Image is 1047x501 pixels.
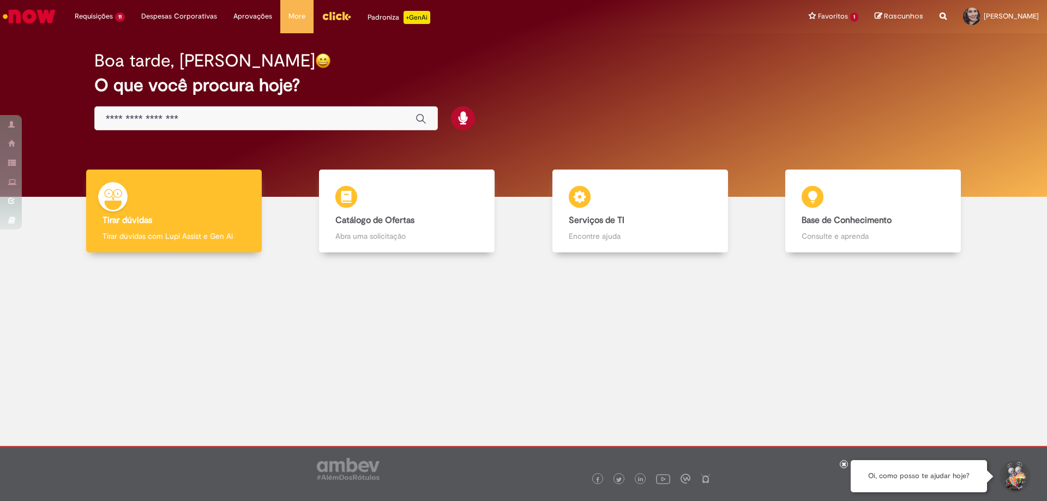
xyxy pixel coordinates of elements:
img: logo_footer_naosei.png [701,474,711,484]
img: logo_footer_workplace.png [681,474,690,484]
a: Catálogo de Ofertas Abra uma solicitação [291,170,524,253]
div: Padroniza [368,11,430,24]
b: Base de Conhecimento [802,215,892,226]
p: Encontre ajuda [569,231,712,242]
b: Serviços de TI [569,215,624,226]
span: Aprovações [233,11,272,22]
span: Requisições [75,11,113,22]
p: Tirar dúvidas com Lupi Assist e Gen Ai [103,231,245,242]
img: logo_footer_ambev_rotulo_gray.png [317,458,380,480]
span: 11 [115,13,125,22]
p: +GenAi [404,11,430,24]
button: Iniciar Conversa de Suporte [998,460,1031,493]
a: Tirar dúvidas Tirar dúvidas com Lupi Assist e Gen Ai [57,170,291,253]
b: Tirar dúvidas [103,215,152,226]
p: Consulte e aprenda [802,231,944,242]
img: click_logo_yellow_360x200.png [322,8,351,24]
span: 1 [850,13,858,22]
img: logo_footer_youtube.png [656,472,670,486]
img: happy-face.png [315,53,331,69]
img: logo_footer_linkedin.png [638,476,643,483]
span: Despesas Corporativas [141,11,217,22]
span: More [288,11,305,22]
b: Catálogo de Ofertas [335,215,414,226]
img: ServiceNow [1,5,57,27]
h2: O que você procura hoje? [94,76,953,95]
p: Abra uma solicitação [335,231,478,242]
img: logo_footer_facebook.png [595,477,600,482]
div: Oi, como posso te ajudar hoje? [851,460,987,492]
span: Rascunhos [884,11,923,21]
a: Rascunhos [875,11,923,22]
span: [PERSON_NAME] [984,11,1039,21]
a: Serviços de TI Encontre ajuda [523,170,757,253]
img: logo_footer_twitter.png [616,477,622,482]
a: Base de Conhecimento Consulte e aprenda [757,170,990,253]
h2: Boa tarde, [PERSON_NAME] [94,51,315,70]
span: Favoritos [818,11,848,22]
